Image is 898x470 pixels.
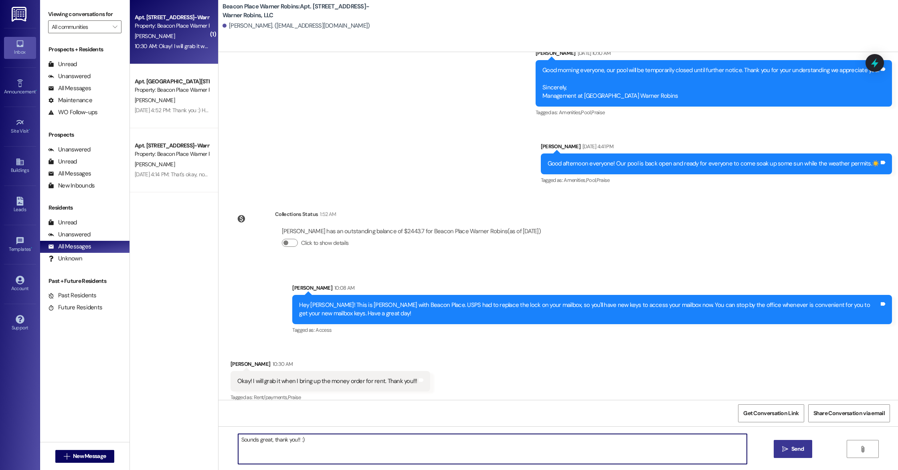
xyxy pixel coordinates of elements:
div: Unread [48,157,77,166]
div: Unanswered [48,230,91,239]
label: Viewing conversations for [48,8,121,20]
span: • [31,245,32,251]
div: Unread [48,218,77,227]
div: Prospects + Residents [40,45,129,54]
a: Site Visit • [4,116,36,137]
div: Maintenance [48,96,92,105]
span: • [29,127,30,133]
div: Hey [PERSON_NAME]! This is [PERSON_NAME] with Beacon Place. USPS had to replace the lock on your ... [299,301,879,318]
input: All communities [52,20,109,33]
div: [DATE] 4:52 PM: Thank you :) Have a wonderful evening! [135,107,263,114]
span: • [36,88,37,93]
div: [PERSON_NAME] [536,49,892,60]
div: Tagged as: [536,107,892,118]
div: [PERSON_NAME] [541,142,892,153]
div: Property: Beacon Place Warner Robins [135,86,209,94]
span: [PERSON_NAME] [135,161,175,168]
span: [PERSON_NAME] [135,32,175,40]
div: Property: Beacon Place Warner Robins [135,150,209,158]
div: [PERSON_NAME] [231,360,430,371]
div: Apt. [GEOGRAPHIC_DATA][STREET_ADDRESS]-Warner Robins, LLC [135,77,209,86]
div: Apt. [STREET_ADDRESS]-Warner Robins, LLC [135,141,209,150]
div: New Inbounds [48,182,95,190]
span: Pool , [586,177,597,184]
b: Beacon Place Warner Robins: Apt. [STREET_ADDRESS]-Warner Robins, LLC [222,2,383,20]
div: Good afternoon everyone! Our pool is back open and ready for everyone to come soak up some sun wh... [548,159,880,168]
div: [PERSON_NAME] has an outstanding balance of $2443.7 for Beacon Place Warner Robins (as of [DATE]) [282,227,541,236]
div: Past Residents [48,291,97,300]
label: Click to show details [301,239,348,247]
div: Collections Status [275,210,318,218]
span: Send [791,445,804,453]
div: 10:08 AM [332,284,355,292]
a: Support [4,313,36,334]
div: Tagged as: [541,174,892,186]
a: Templates • [4,234,36,256]
span: Share Conversation via email [813,409,885,418]
i:  [782,446,788,452]
span: Rent/payments , [254,394,288,401]
div: Unread [48,60,77,69]
img: ResiDesk Logo [12,7,28,22]
div: Prospects [40,131,129,139]
span: Get Conversation Link [743,409,799,418]
div: [PERSON_NAME] [292,284,892,295]
span: Praise [597,177,610,184]
span: Amenities , [564,177,586,184]
div: WO Follow-ups [48,108,97,117]
div: Future Residents [48,303,102,312]
a: Account [4,273,36,295]
a: Inbox [4,37,36,58]
textarea: Sounds great, thank you!! :) [238,434,747,464]
div: Unanswered [48,72,91,81]
span: New Message [73,452,106,460]
button: New Message [55,450,115,463]
span: Praise [288,394,301,401]
div: Unanswered [48,145,91,154]
div: Unknown [48,254,82,263]
div: All Messages [48,242,91,251]
div: Past + Future Residents [40,277,129,285]
span: Amenities , [559,109,581,116]
div: Apt. [STREET_ADDRESS]-Warner Robins, LLC [135,13,209,22]
div: Tagged as: [231,391,430,403]
div: Residents [40,204,129,212]
div: [DATE] 4:41 PM [580,142,613,151]
div: Tagged as: [292,324,892,336]
div: Good morning everyone, our pool will be temporarily closed until further notice. Thank you for yo... [542,66,879,101]
div: All Messages [48,169,91,178]
button: Send [774,440,813,458]
div: 1:52 AM [318,210,336,218]
div: [DATE] 4:14 PM: That's okay, no worries! We completely understand! Thank you for being such a won... [135,171,668,178]
div: 10:30 AM: Okay! I will grab it when I bring up the money order for rent. Thank you!!! [135,42,326,50]
i:  [860,446,866,452]
div: Okay! I will grab it when I bring up the money order for rent. Thank you!!! [237,377,417,385]
div: Property: Beacon Place Warner Robins [135,22,209,30]
button: Get Conversation Link [738,404,804,422]
a: Leads [4,194,36,216]
span: Access [316,327,332,333]
span: [PERSON_NAME] [135,97,175,104]
div: 10:30 AM [271,360,293,368]
span: Pool , [581,109,591,116]
i:  [113,24,117,30]
button: Share Conversation via email [808,404,890,422]
div: All Messages [48,84,91,93]
div: [DATE] 10:10 AM [576,49,611,57]
div: [PERSON_NAME]. ([EMAIL_ADDRESS][DOMAIN_NAME]) [222,22,370,30]
i:  [64,453,70,460]
a: Buildings [4,155,36,177]
span: Praise [591,109,605,116]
